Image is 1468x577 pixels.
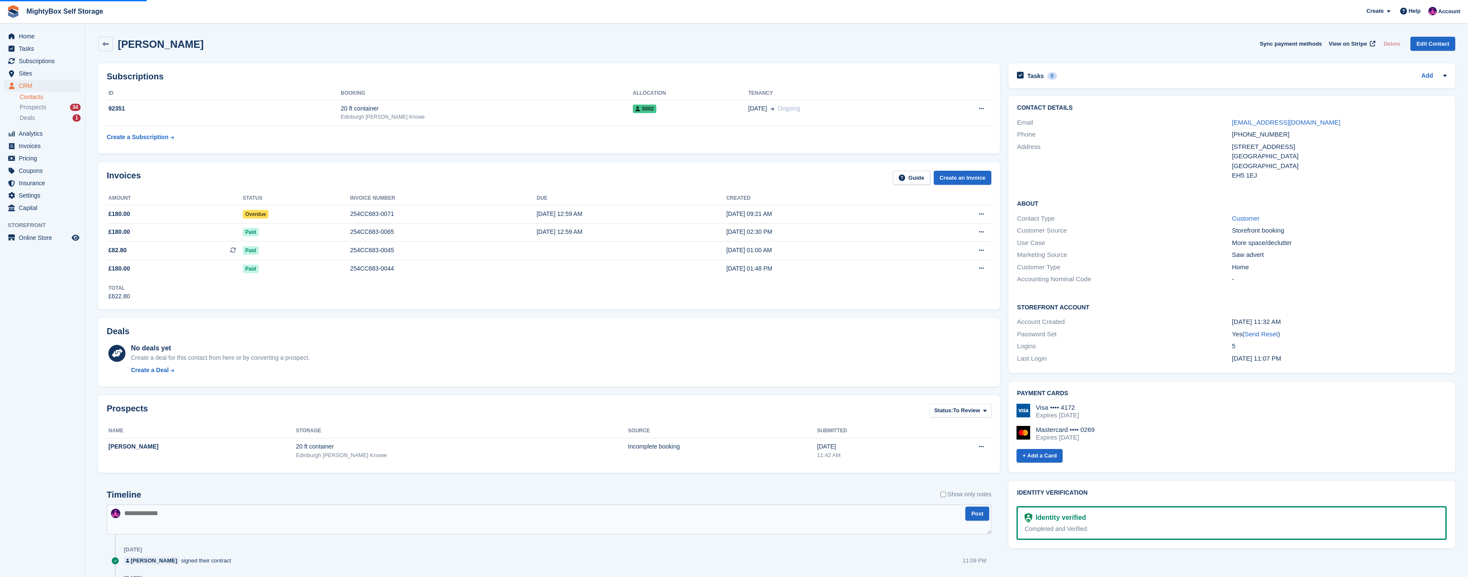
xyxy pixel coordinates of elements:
[1232,238,1447,248] div: More space/declutter
[73,114,81,122] div: 1
[350,264,536,273] div: 254CC683-0044
[131,343,310,353] div: No deals yet
[107,87,341,100] th: ID
[1428,7,1437,15] img: Richard Marsh
[8,221,85,230] span: Storefront
[1017,354,1232,364] div: Last Login
[19,128,70,140] span: Analytics
[1232,171,1447,181] div: EH5 1EJ
[1232,317,1447,327] div: [DATE] 11:32 AM
[131,366,310,375] a: Create a Deal
[726,192,917,205] th: Created
[1017,274,1232,284] div: Accounting Nominal Code
[965,507,989,521] button: Post
[108,292,130,301] div: £622.80
[748,87,929,100] th: Tenancy
[1242,330,1280,338] span: ( )
[1027,72,1044,80] h2: Tasks
[341,87,632,100] th: Booking
[107,490,141,500] h2: Timeline
[19,140,70,152] span: Invoices
[1017,303,1447,311] h2: Storefront Account
[4,67,81,79] a: menu
[1329,40,1367,48] span: View on Stripe
[726,264,917,273] div: [DATE] 01:48 PM
[350,210,536,219] div: 254CC683-0071
[4,30,81,42] a: menu
[1017,490,1447,496] h2: Identity verification
[748,104,767,113] span: [DATE]
[941,490,946,499] input: Show only notes
[70,233,81,243] a: Preview store
[70,104,81,111] div: 34
[131,353,310,362] div: Create a deal for this contact from here or by converting a prospect.
[296,442,628,451] div: 20 ft container
[726,210,917,219] div: [DATE] 09:21 AM
[108,210,130,219] span: £180.00
[1380,37,1404,51] button: Delete
[1232,226,1447,236] div: Storefront booking
[726,227,917,236] div: [DATE] 02:30 PM
[341,113,632,121] div: Edinburgh [PERSON_NAME] Knowe
[107,171,141,185] h2: Invoices
[1025,513,1032,522] img: Identity Verification Ready
[4,202,81,214] a: menu
[19,30,70,42] span: Home
[20,114,35,122] span: Deals
[4,43,81,55] a: menu
[19,152,70,164] span: Pricing
[1232,130,1447,140] div: [PHONE_NUMBER]
[4,232,81,244] a: menu
[1232,262,1447,272] div: Home
[4,177,81,189] a: menu
[536,227,726,236] div: [DATE] 12:59 AM
[107,104,341,113] div: 92351
[1232,329,1447,339] div: Yes
[107,424,296,438] th: Name
[243,246,259,255] span: Paid
[1017,262,1232,272] div: Customer Type
[296,424,628,438] th: Storage
[1017,105,1447,111] h2: Contact Details
[4,165,81,177] a: menu
[1017,214,1232,224] div: Contact Type
[633,105,656,113] span: S002
[124,557,179,565] a: [PERSON_NAME]
[1017,329,1232,339] div: Password Set
[1232,119,1340,126] a: [EMAIL_ADDRESS][DOMAIN_NAME]
[1017,238,1232,248] div: Use Case
[1410,37,1455,51] a: Edit Contact
[628,442,817,451] div: Incomplete booking
[953,406,980,415] span: To Review
[107,404,148,420] h2: Prospects
[108,442,296,451] div: [PERSON_NAME]
[19,202,70,214] span: Capital
[1325,37,1377,51] a: View on Stripe
[4,80,81,92] a: menu
[131,366,169,375] div: Create a Deal
[1232,250,1447,260] div: Saw advert
[19,55,70,67] span: Subscriptions
[1421,71,1433,81] a: Add
[19,177,70,189] span: Insurance
[1232,142,1447,152] div: [STREET_ADDRESS]
[20,114,81,122] a: Deals 1
[107,72,991,82] h2: Subscriptions
[1438,7,1460,16] span: Account
[1047,72,1057,80] div: 0
[1232,152,1447,161] div: [GEOGRAPHIC_DATA]
[1232,215,1260,222] a: Customer
[1017,317,1232,327] div: Account Created
[350,227,536,236] div: 254CC683-0065
[1036,411,1079,419] div: Expires [DATE]
[243,228,259,236] span: Paid
[1017,199,1447,207] h2: About
[929,404,991,418] button: Status: To Review
[536,210,726,219] div: [DATE] 12:59 AM
[817,451,926,460] div: 11:42 AM
[118,38,204,50] h2: [PERSON_NAME]
[1025,525,1439,533] div: Completed and Verified.
[536,192,726,205] th: Due
[1017,130,1232,140] div: Phone
[341,104,632,113] div: 20 ft container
